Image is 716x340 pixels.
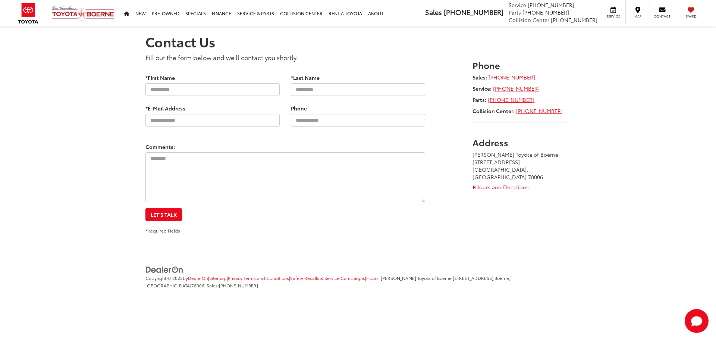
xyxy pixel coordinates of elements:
span: [PHONE_NUMBER] [219,282,258,288]
h1: Contact Us [145,34,571,49]
span: [STREET_ADDRESS], [453,275,494,281]
span: Copyright © 2025 [145,275,183,281]
a: DealerOn Home Page [188,275,208,281]
h3: Phone [472,60,571,70]
a: Sitemap [209,275,227,281]
strong: Parts: [472,96,486,103]
span: Saved [683,14,699,19]
small: *Required Fields [145,227,180,234]
a: Hours and Directions [472,183,529,191]
button: Toggle Chat Window [685,309,709,333]
a: Terms and Conditions [244,275,289,281]
a: [PHONE_NUMBER] [516,107,563,115]
strong: Collision Center: [472,107,515,115]
span: Parts [509,9,521,16]
span: | [227,275,242,281]
span: [GEOGRAPHIC_DATA] [145,282,191,288]
span: | [PERSON_NAME] Toyota of Boerne [379,275,452,281]
strong: Service: [472,85,492,92]
label: *First Name [145,74,175,81]
span: Service [605,14,622,19]
span: [PHONE_NUMBER] [444,7,503,17]
a: Safety Recalls & Service Campaigns, Opens in a new tab [290,275,365,281]
img: DealerOn [145,266,183,274]
span: | [242,275,289,281]
span: 78006 [191,282,204,288]
button: Let's Talk [145,208,182,221]
a: DealerOn [145,265,183,273]
span: Sales [425,7,442,17]
label: *E-Mail Address [145,105,185,112]
img: Vic Vaughan Toyota of Boerne [51,6,115,21]
span: [PHONE_NUMBER] [528,1,574,9]
a: Privacy [228,275,242,281]
span: [PHONE_NUMBER] [522,9,569,16]
h3: Address [472,137,571,147]
span: Contact [654,14,671,19]
a: Hours [366,275,379,281]
span: Boerne, [494,275,510,281]
span: | [289,275,365,281]
a: [PHONE_NUMBER] [489,74,535,81]
label: Phone [291,105,307,112]
p: Fill out the form below and we'll contact you shortly. [145,53,425,62]
a: [PHONE_NUMBER] [493,85,540,92]
address: [PERSON_NAME] Toyota of Boerne [STREET_ADDRESS] [GEOGRAPHIC_DATA], [GEOGRAPHIC_DATA] 78006 [472,151,571,181]
svg: Start Chat [685,309,709,333]
span: [PHONE_NUMBER] [551,16,597,24]
label: *Last Name [291,74,320,81]
label: Comments: [145,143,175,150]
a: [PHONE_NUMBER] [488,96,534,103]
strong: Sales: [472,74,487,81]
span: by [183,275,208,281]
span: Service [509,1,526,9]
span: | [365,275,379,281]
span: | [208,275,227,281]
span: Map [629,14,646,19]
span: | Sales: [204,282,258,288]
span: Collision Center [509,16,549,24]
